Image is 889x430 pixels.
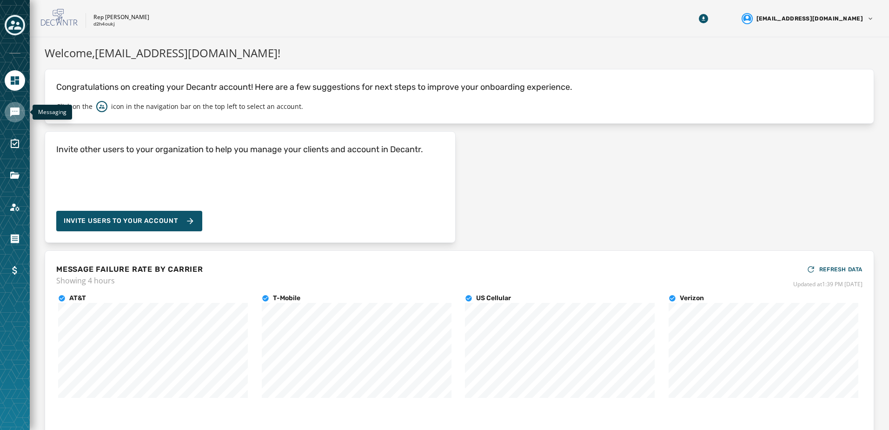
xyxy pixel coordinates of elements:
[93,21,115,28] p: d2h4oukj
[5,197,25,217] a: Navigate to Account
[273,294,300,303] h4: T-Mobile
[5,228,25,249] a: Navigate to Orders
[56,81,862,94] p: Congratulations on creating your Decantr account! Here are a few suggestions for next steps to im...
[45,45,874,61] h1: Welcome, [EMAIL_ADDRESS][DOMAIN_NAME] !
[738,9,878,28] button: User settings
[56,264,203,275] h4: MESSAGE FAILURE RATE BY CARRIER
[111,102,303,111] p: icon in the navigation bar on the top left to select an account.
[5,165,25,186] a: Navigate to Files
[680,294,704,303] h4: Verizon
[476,294,511,303] h4: US Cellular
[56,275,203,286] span: Showing 4 hours
[5,134,25,154] a: Navigate to Surveys
[5,260,25,281] a: Navigate to Billing
[5,102,25,122] a: Navigate to Messaging
[69,294,86,303] h4: AT&T
[33,105,72,120] div: Messaging
[756,15,863,22] span: [EMAIL_ADDRESS][DOMAIN_NAME]
[5,15,25,35] button: Toggle account select drawer
[793,281,862,288] span: Updated at 1:39 PM [DATE]
[56,143,423,156] h4: Invite other users to your organization to help you manage your clients and account in Decantr.
[56,211,202,231] button: Invite Users to your account
[64,216,178,226] span: Invite Users to your account
[819,266,862,273] span: REFRESH DATA
[93,13,149,21] p: Rep [PERSON_NAME]
[56,102,93,111] p: Click on the
[695,10,712,27] button: Download Menu
[806,262,862,277] button: REFRESH DATA
[5,70,25,91] a: Navigate to Home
